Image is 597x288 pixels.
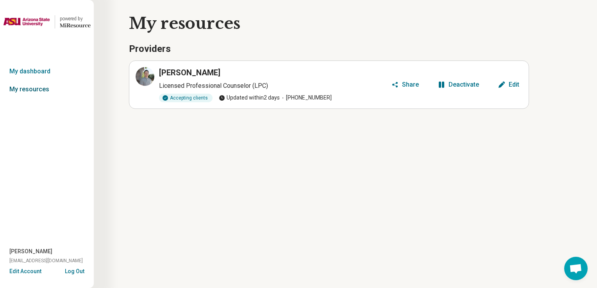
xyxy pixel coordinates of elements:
div: Deactivate [449,82,479,88]
img: Arizona State University [3,12,50,31]
span: [PERSON_NAME] [9,247,52,256]
button: Edit [495,78,522,91]
button: Share [388,78,422,91]
span: Updated within 2 days [219,94,280,102]
span: [EMAIL_ADDRESS][DOMAIN_NAME] [9,257,83,264]
h3: Providers [129,43,529,56]
div: Edit [509,82,519,88]
span: [PHONE_NUMBER] [280,94,332,102]
div: Open chat [564,257,588,280]
h3: [PERSON_NAME] [159,67,220,78]
button: Edit Account [9,267,41,276]
div: Share [402,82,419,88]
div: powered by [60,15,91,22]
h1: My resources [129,12,556,34]
p: Licensed Professional Counselor (LPC) [159,81,388,91]
a: Arizona State Universitypowered by [3,12,91,31]
button: Log Out [65,267,84,274]
button: Deactivate [434,78,482,91]
div: Accepting clients [159,94,213,102]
